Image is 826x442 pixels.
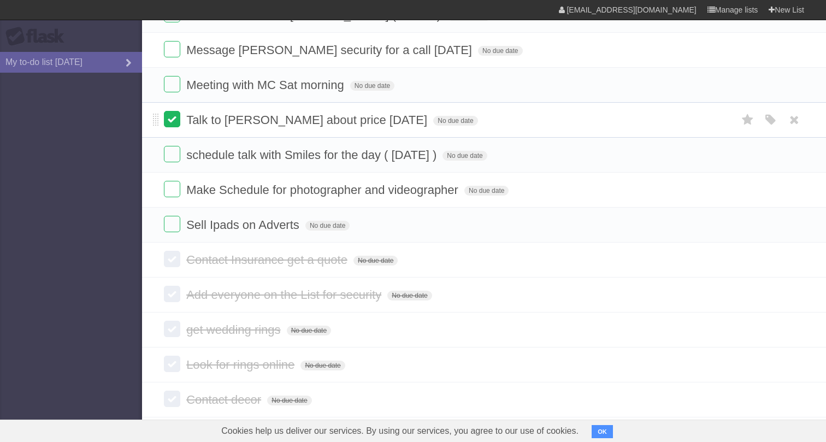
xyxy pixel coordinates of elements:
span: No due date [464,186,509,196]
span: No due date [300,361,345,370]
span: Sell Ipads on Adverts [186,218,302,232]
label: Star task [737,111,758,129]
span: No due date [478,46,522,56]
span: Meeting with MC Sat morning [186,78,347,92]
span: Talk to [PERSON_NAME] about price [DATE] [186,113,430,127]
label: Done [164,391,180,407]
label: Done [164,251,180,267]
button: OK [592,425,613,438]
label: Done [164,181,180,197]
span: Cookies help us deliver our services. By using our services, you agree to our use of cookies. [210,420,589,442]
span: Contact decor [186,393,264,406]
span: Make Schedule for photographer and videographer [186,183,461,197]
span: Contact Insurance get a quote [186,253,350,267]
span: No due date [387,291,432,300]
span: No due date [287,326,331,335]
span: No due date [267,396,311,405]
label: Done [164,356,180,372]
label: Done [164,146,180,162]
span: schedule talk with Smiles for the day ( [DATE] ) [186,148,439,162]
label: Done [164,286,180,302]
span: Add everyone on the List for security [186,288,384,302]
span: get wedding rings [186,323,283,337]
label: Done [164,111,180,127]
span: No due date [442,151,487,161]
label: Done [164,76,180,92]
label: Done [164,321,180,337]
span: No due date [433,116,477,126]
label: Done [164,216,180,232]
span: No due date [350,81,394,91]
div: Flask [5,27,71,46]
span: Look for rings online [186,358,297,372]
span: No due date [353,256,398,266]
span: Message [PERSON_NAME] security for a call [DATE] [186,43,475,57]
label: Done [164,41,180,57]
span: No due date [305,221,350,231]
